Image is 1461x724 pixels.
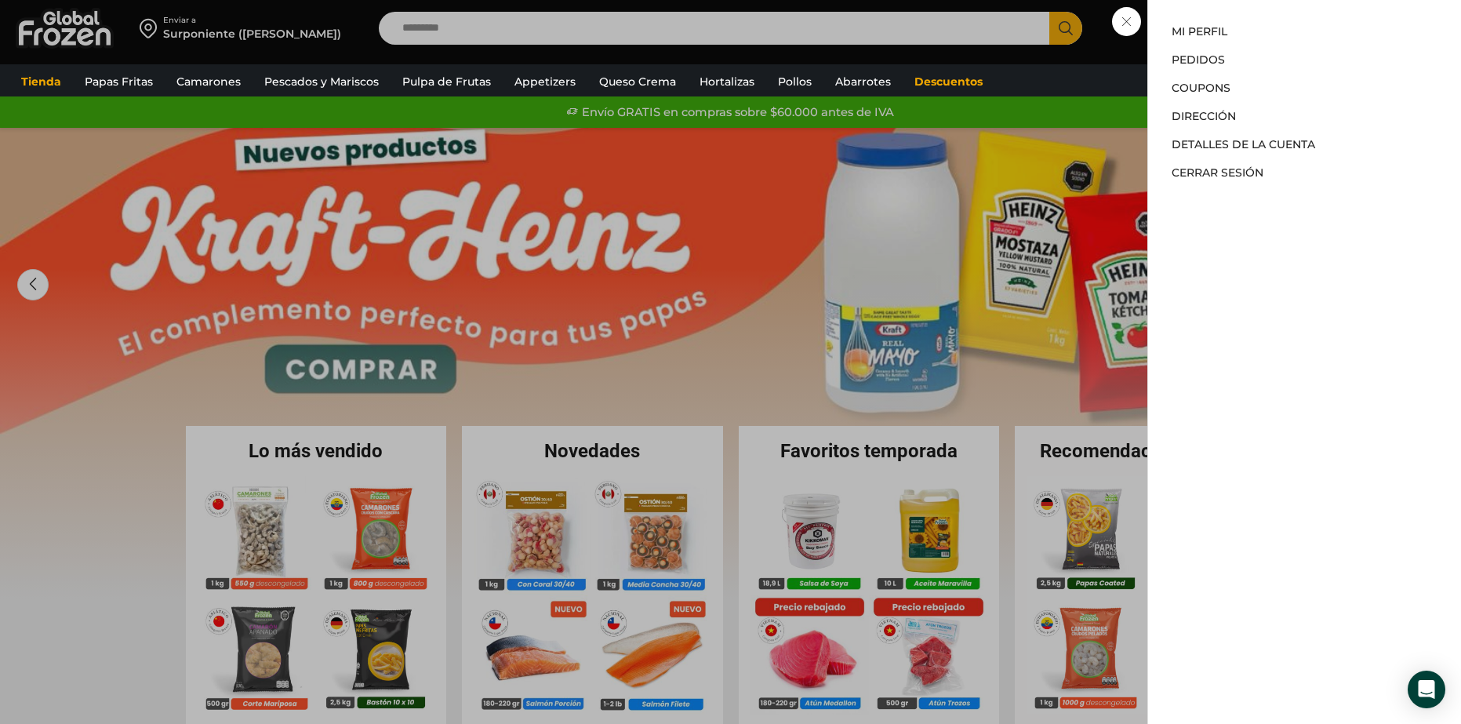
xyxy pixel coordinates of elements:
a: Mi perfil [1172,24,1227,38]
a: Hortalizas [692,67,762,96]
a: Detalles de la cuenta [1172,137,1315,151]
a: Pescados y Mariscos [256,67,387,96]
a: Tienda [13,67,69,96]
a: Pollos [770,67,820,96]
a: Coupons [1172,81,1230,95]
a: Dirección [1172,109,1236,123]
a: Descuentos [907,67,990,96]
a: Pedidos [1172,53,1225,67]
a: Abarrotes [827,67,899,96]
a: Cerrar sesión [1172,166,1263,180]
a: Appetizers [507,67,583,96]
a: Queso Crema [591,67,684,96]
div: Open Intercom Messenger [1408,671,1445,708]
a: Pulpa de Frutas [394,67,499,96]
a: Camarones [169,67,249,96]
a: Papas Fritas [77,67,161,96]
